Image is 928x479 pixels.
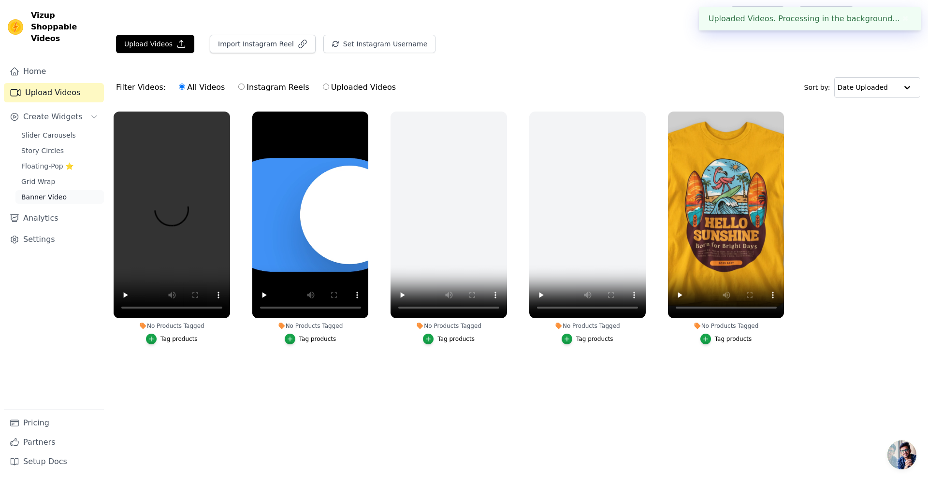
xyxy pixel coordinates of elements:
div: No Products Tagged [391,322,507,330]
span: Vizup Shoppable Videos [31,10,100,44]
a: Analytics [4,209,104,228]
div: No Products Tagged [114,322,230,330]
div: Tag products [715,335,752,343]
a: Pricing [4,413,104,433]
input: Uploaded Videos [323,84,329,90]
input: Instagram Reels [238,84,245,90]
div: No Products Tagged [668,322,784,330]
a: Setup Docs [4,452,104,471]
button: Tag products [423,334,475,344]
p: Boss Baby [877,7,920,24]
span: Slider Carousels [21,130,76,140]
a: Banner Video [15,190,104,204]
button: Tag products [700,334,752,344]
a: Story Circles [15,144,104,157]
a: Settings [4,230,104,249]
a: Help Setup [730,6,785,25]
label: Uploaded Videos [322,81,396,94]
div: No Products Tagged [252,322,369,330]
span: Floating-Pop ⭐ [21,161,73,171]
label: All Videos [178,81,225,94]
button: Tag products [146,334,198,344]
span: Banner Video [21,192,67,202]
a: Upload Videos [4,83,104,102]
a: Book Demo [798,6,854,25]
button: Tag products [285,334,336,344]
a: Slider Carousels [15,128,104,142]
a: Floating-Pop ⭐ [15,159,104,173]
button: Import Instagram Reel [210,35,316,53]
a: Partners [4,433,104,452]
span: Story Circles [21,146,64,155]
button: Create Widgets [4,107,104,127]
div: Open chat [887,440,916,469]
button: Upload Videos [116,35,194,53]
span: Grid Wrap [21,177,55,186]
div: Tag products [437,335,475,343]
button: Set Instagram Username [323,35,435,53]
div: Tag products [299,335,336,343]
div: Tag products [576,335,613,343]
div: Uploaded Videos. Processing in the background... [699,7,921,30]
a: Home [4,62,104,81]
input: All Videos [179,84,185,90]
button: B Boss Baby [862,7,920,24]
label: Instagram Reels [238,81,309,94]
a: Grid Wrap [15,175,104,188]
div: No Products Tagged [529,322,646,330]
button: Close [900,13,911,25]
span: Create Widgets [23,111,83,123]
div: Tag products [160,335,198,343]
img: Vizup [8,19,23,35]
button: Tag products [562,334,613,344]
div: Filter Videos: [116,76,401,99]
div: Sort by: [804,77,921,98]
